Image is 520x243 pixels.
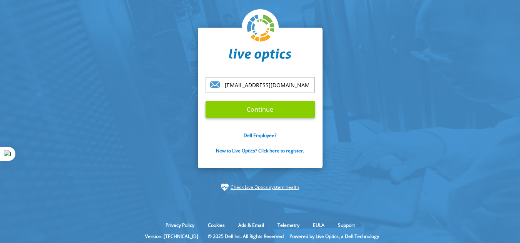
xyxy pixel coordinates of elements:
[244,132,276,139] a: Dell Employee?
[229,48,291,62] img: liveoptics-word.svg
[247,15,275,42] img: liveoptics-logo.svg
[202,222,231,228] a: Cookies
[221,183,229,191] img: status-check-icon.svg
[232,222,270,228] a: Ads & Email
[160,222,200,228] a: Privacy Policy
[206,77,315,93] input: email@address.com
[141,233,202,240] li: Version: [TECHNICAL_ID]
[204,233,288,240] li: © 2025 Dell Inc. All Rights Reserved
[332,222,361,228] a: Support
[272,222,305,228] a: Telemetry
[289,233,379,240] li: Powered by Live Optics, a Dell Technology
[231,183,299,191] a: Check Live Optics system health
[206,101,315,118] input: Continue
[307,222,330,228] a: EULA
[216,147,304,154] a: New to Live Optics? Click here to register.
